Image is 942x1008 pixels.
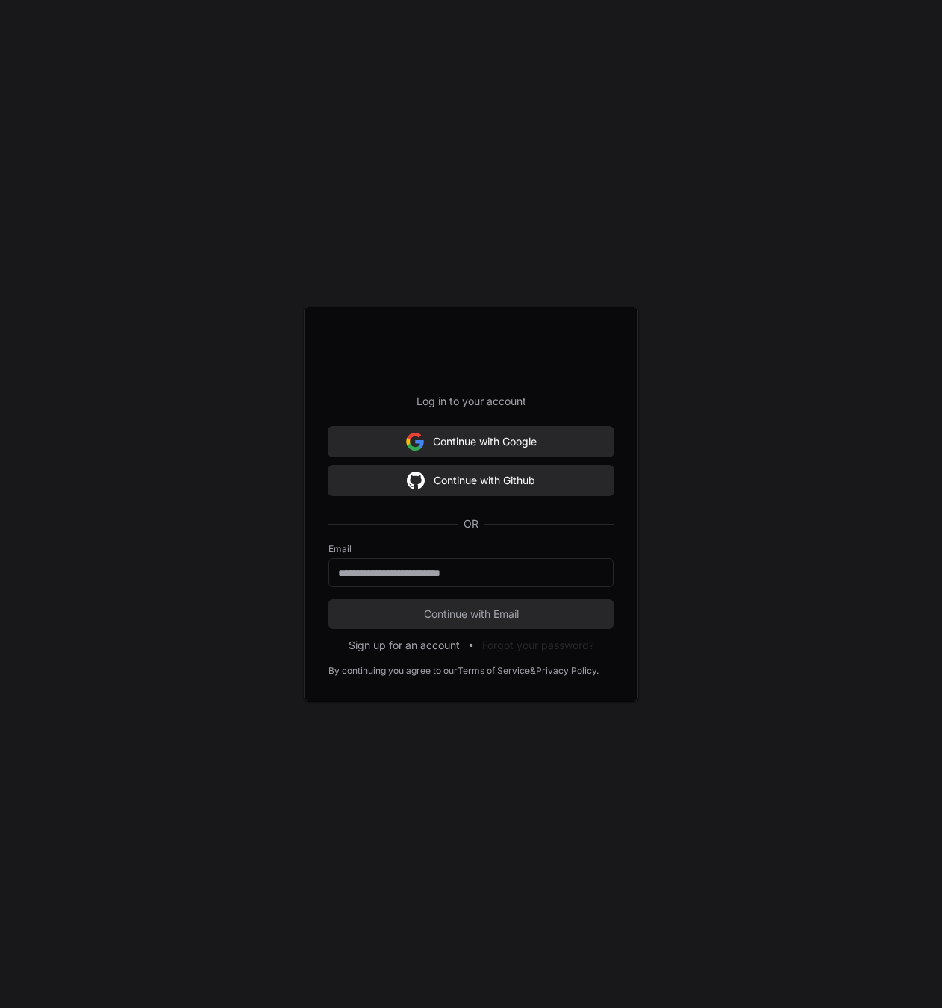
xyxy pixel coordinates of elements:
[328,543,614,555] label: Email
[328,394,614,409] p: Log in to your account
[536,665,599,677] a: Privacy Policy.
[328,599,614,629] button: Continue with Email
[530,665,536,677] div: &
[328,466,614,495] button: Continue with Github
[328,427,614,457] button: Continue with Google
[407,466,425,495] img: Sign in with google
[406,427,424,457] img: Sign in with google
[328,665,458,677] div: By continuing you agree to our
[458,516,484,531] span: OR
[349,638,460,653] button: Sign up for an account
[458,665,530,677] a: Terms of Service
[482,638,594,653] button: Forgot your password?
[328,607,614,622] span: Continue with Email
